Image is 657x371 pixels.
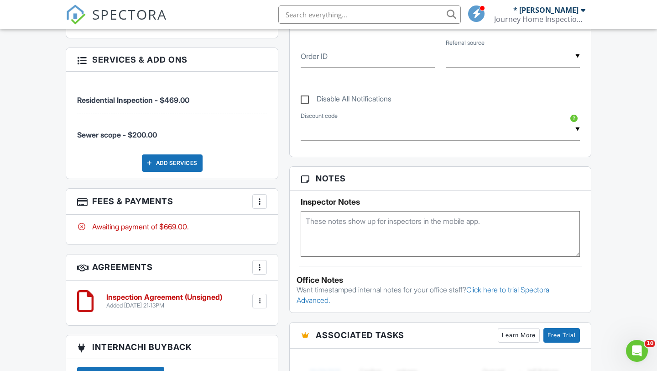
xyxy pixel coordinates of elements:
a: Learn More [498,328,540,343]
a: Free Trial [543,328,580,343]
h3: Agreements [66,254,278,281]
div: Awaiting payment of $669.00. [77,222,267,232]
h6: Inspection Agreement (Unsigned) [106,293,222,302]
h3: Fees & Payments [66,189,278,215]
li: Service: Residential Inspection [77,79,267,113]
div: * [PERSON_NAME] [513,5,579,15]
span: Residential Inspection - $469.00 [77,95,189,105]
li: Manual fee: Sewer scope [77,113,267,147]
span: 10 [645,340,655,347]
input: Search everything... [278,5,461,24]
p: Want timestamped internal notes for your office staff? [297,285,584,305]
iframe: Intercom live chat [626,340,648,362]
span: Associated Tasks [316,329,404,341]
img: The Best Home Inspection Software - Spectora [66,5,86,25]
a: SPECTORA [66,12,167,32]
div: Journey Home Inspections LLC [494,15,585,24]
a: Click here to trial Spectora Advanced. [297,285,549,304]
h3: Notes [290,167,591,191]
h3: Services & Add ons [66,48,278,72]
h3: InterNACHI BuyBack [66,335,278,359]
label: Order ID [301,51,328,61]
span: Sewer scope - $200.00 [77,130,157,139]
label: Discount code [301,112,338,120]
div: Add Services [142,154,203,172]
span: SPECTORA [92,5,167,24]
label: Referral source [446,39,485,47]
div: Added [DATE] 21:13PM [106,302,222,309]
div: Office Notes [297,276,584,285]
label: Disable All Notifications [301,95,391,106]
a: Inspection Agreement (Unsigned) Added [DATE] 21:13PM [106,293,222,309]
h5: Inspector Notes [301,197,580,207]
